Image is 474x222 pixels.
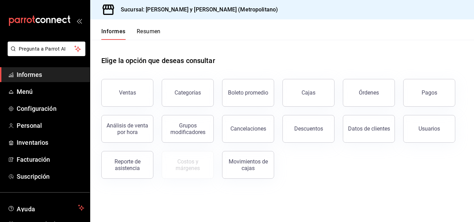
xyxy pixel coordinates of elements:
font: Descuentos [294,125,323,132]
font: Configuración [17,105,57,112]
font: Ventas [119,89,136,96]
font: Reporte de asistencia [115,158,141,171]
font: Informes [17,71,42,78]
button: Contrata inventarios para ver este informe [162,151,214,179]
button: Usuarios [403,115,455,143]
font: Grupos modificadores [170,122,205,135]
button: Pregunta a Parrot AI [8,42,85,56]
font: Facturación [17,156,50,163]
font: Datos de clientes [348,125,390,132]
font: Categorías [175,89,201,96]
button: Pagos [403,79,455,107]
font: Boleto promedio [228,89,268,96]
font: Informes [101,28,126,35]
font: Usuarios [418,125,440,132]
button: Descuentos [282,115,335,143]
button: Ventas [101,79,153,107]
font: Pagos [422,89,437,96]
a: Cajas [282,79,335,107]
font: Costos y márgenes [176,158,200,171]
font: Cancelaciones [230,125,266,132]
font: Menú [17,88,33,95]
font: Inventarios [17,139,48,146]
button: Boleto promedio [222,79,274,107]
button: Cancelaciones [222,115,274,143]
font: Ayuda [17,205,35,213]
button: Movimientos de cajas [222,151,274,179]
font: Sucursal: [PERSON_NAME] y [PERSON_NAME] (Metropolitano) [121,6,278,13]
font: Elige la opción que deseas consultar [101,56,215,65]
button: Datos de clientes [343,115,395,143]
font: Análisis de venta por hora [107,122,148,135]
button: abrir_cajón_menú [76,18,82,24]
font: Resumen [137,28,161,35]
font: Órdenes [359,89,379,96]
font: Movimientos de cajas [229,158,268,171]
font: Cajas [302,89,316,96]
button: Categorías [162,79,214,107]
button: Grupos modificadores [162,115,214,143]
button: Análisis de venta por hora [101,115,153,143]
font: Personal [17,122,42,129]
a: Pregunta a Parrot AI [5,50,85,57]
font: Suscripción [17,173,50,180]
button: Órdenes [343,79,395,107]
font: Pregunta a Parrot AI [19,46,66,52]
div: pestañas de navegación [101,28,161,40]
button: Reporte de asistencia [101,151,153,179]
